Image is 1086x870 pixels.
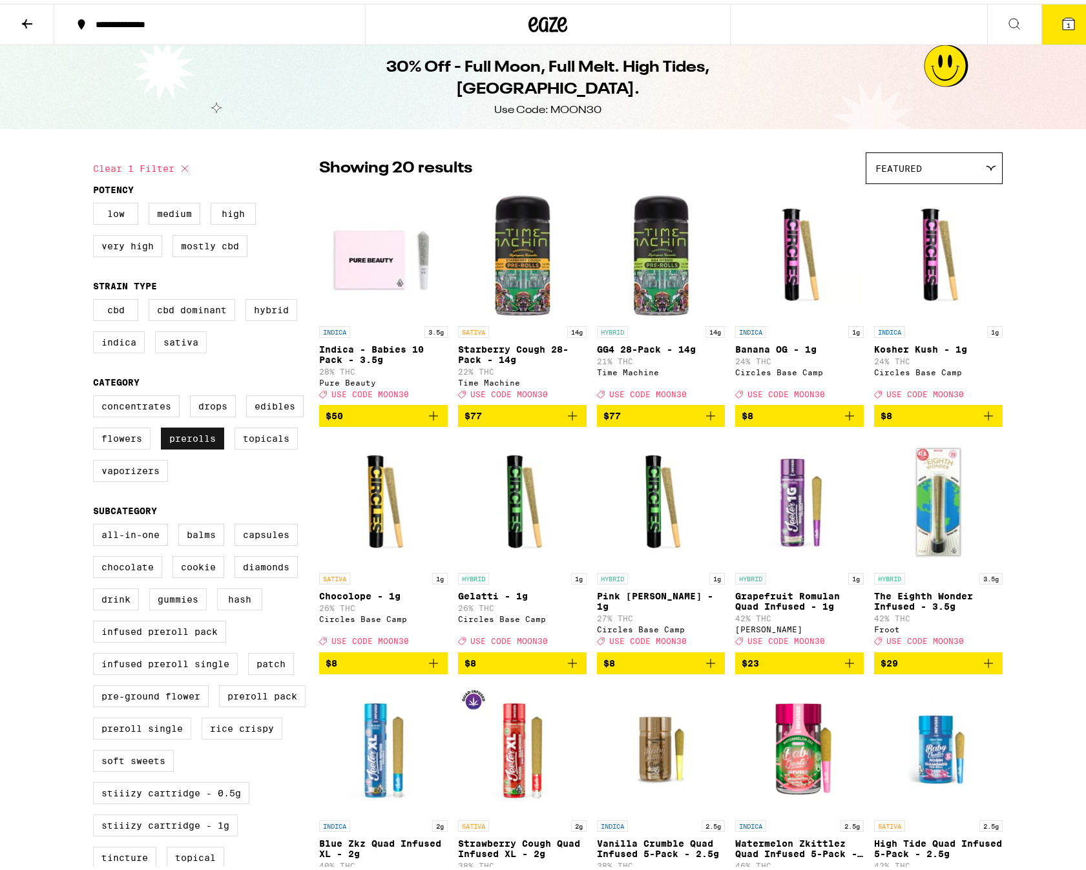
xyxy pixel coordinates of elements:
p: 38% THC [597,858,726,866]
div: Circles Base Camp [597,621,726,630]
p: HYBRID [597,569,628,581]
img: Circles Base Camp - Chocolope - 1g [319,433,448,563]
p: INDICA [319,816,350,828]
img: Circles Base Camp - Pink Runtz - 1g [597,433,726,563]
button: Add to bag [597,648,726,670]
label: Mostly CBD [172,231,247,253]
p: 27% THC [597,610,726,619]
label: Sativa [155,327,207,349]
button: Add to bag [458,648,587,670]
div: Time Machine [458,375,587,383]
span: USE CODE MOON30 [609,634,687,642]
span: $8 [603,654,615,665]
label: Low [93,199,138,221]
label: Cookie [172,552,224,574]
span: Featured [875,160,922,170]
p: INDICA [597,816,628,828]
span: $77 [465,407,482,417]
span: $23 [742,654,759,665]
p: 42% THC [874,610,1003,619]
a: Open page for Kosher Kush - 1g from Circles Base Camp [874,187,1003,401]
p: 46% THC [735,858,864,866]
p: Indica - Babies 10 Pack - 3.5g [319,340,448,361]
p: 21% THC [597,353,726,362]
label: Capsules [235,520,298,542]
p: 3.5g [424,322,448,334]
img: Jeeter - Vanilla Crumble Quad Infused 5-Pack - 2.5g [597,681,726,810]
span: USE CODE MOON30 [747,386,825,395]
p: 22% THC [458,364,587,372]
p: 42% THC [735,610,864,619]
div: Circles Base Camp [319,611,448,619]
label: Edibles [246,391,304,413]
label: Patch [248,649,294,671]
label: Infused Preroll Single [93,649,238,671]
p: High Tide Quad Infused 5-Pack - 2.5g [874,834,1003,855]
label: Pre-ground Flower [93,681,209,703]
span: USE CODE MOON30 [609,386,687,395]
div: Circles Base Camp [458,611,587,619]
label: Hybrid [245,295,297,317]
p: 26% THC [319,600,448,608]
img: Time Machine - Starberry Cough 28-Pack - 14g [458,187,587,316]
span: USE CODE MOON30 [470,386,548,395]
div: Time Machine [597,364,726,373]
span: $77 [603,407,621,417]
label: Topicals [235,424,298,446]
a: Open page for GG4 28-Pack - 14g from Time Machine [597,187,726,401]
img: Circles Base Camp - Kosher Kush - 1g [874,187,1003,316]
label: Hash [217,585,262,606]
p: 14g [567,322,587,334]
label: Medium [149,199,200,221]
p: Banana OG - 1g [735,340,864,351]
label: Flowers [93,424,151,446]
label: STIIIZY Cartridge - 1g [93,811,238,833]
span: $8 [465,654,476,665]
img: Circles Base Camp - Gelatti - 1g [458,433,587,563]
p: 1g [848,569,864,581]
p: HYBRID [874,569,905,581]
p: Strawberry Cough Quad Infused XL - 2g [458,834,587,855]
legend: Category [93,373,140,384]
label: Chocolate [93,552,162,574]
p: Chocolope - 1g [319,587,448,597]
label: All-In-One [93,520,168,542]
p: INDICA [874,322,905,334]
label: Concentrates [93,391,180,413]
label: High [211,199,256,221]
p: HYBRID [597,322,628,334]
label: Very High [93,231,162,253]
p: INDICA [735,322,766,334]
p: 2g [432,816,448,828]
span: Hi. Need any help? [8,9,93,19]
p: SATIVA [458,322,489,334]
img: Jeeter - High Tide Quad Infused 5-Pack - 2.5g [874,681,1003,810]
p: INDICA [735,816,766,828]
p: 2.5g [702,816,725,828]
p: 2g [571,816,587,828]
p: 1g [987,322,1003,334]
p: 1g [848,322,864,334]
span: $8 [742,407,753,417]
img: Froot - The Eighth Wonder Infused - 3.5g [874,433,1003,563]
label: Diamonds [235,552,298,574]
label: Prerolls [161,424,224,446]
label: Indica [93,327,145,349]
span: USE CODE MOON30 [331,634,409,642]
a: Open page for Gelatti - 1g from Circles Base Camp [458,433,587,648]
img: Time Machine - GG4 28-Pack - 14g [597,187,726,316]
label: Drink [93,585,139,606]
p: Starberry Cough 28-Pack - 14g [458,340,587,361]
legend: Subcategory [93,502,157,512]
img: Jeeter - Grapefruit Romulan Quad Infused - 1g [735,433,864,563]
a: Open page for Starberry Cough 28-Pack - 14g from Time Machine [458,187,587,401]
span: USE CODE MOON30 [886,386,964,395]
p: 26% THC [458,600,587,608]
span: $8 [326,654,337,665]
h1: 30% Off - Full Moon, Full Melt. High Tides, [GEOGRAPHIC_DATA]. [313,53,783,97]
div: [PERSON_NAME] [735,621,864,630]
p: Pink [PERSON_NAME] - 1g [597,587,726,608]
p: GG4 28-Pack - 14g [597,340,726,351]
span: $8 [881,407,892,417]
div: Circles Base Camp [735,364,864,373]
